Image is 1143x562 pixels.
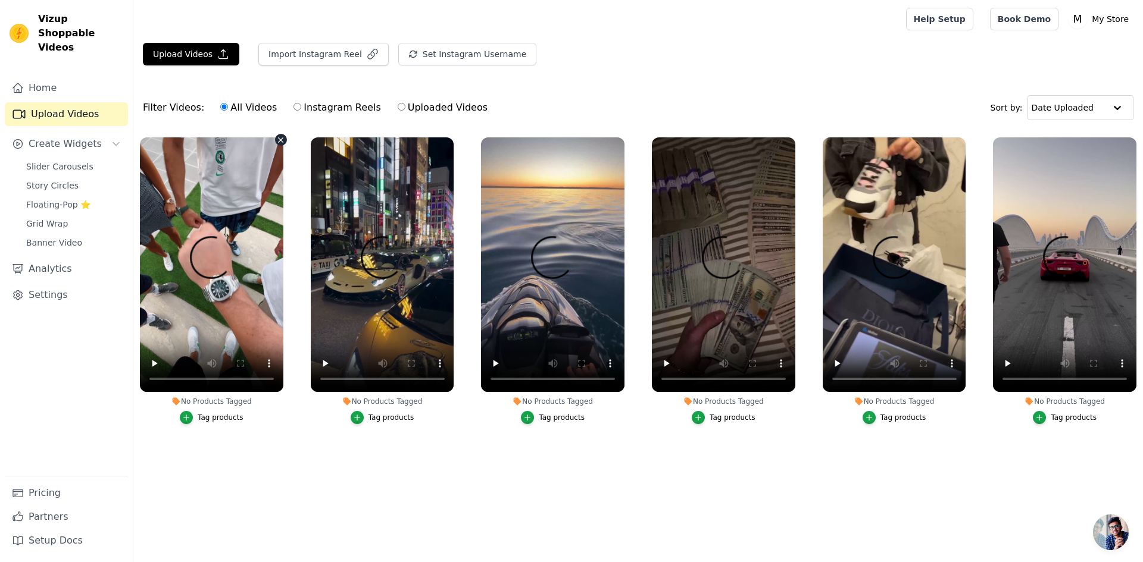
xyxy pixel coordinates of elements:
[311,397,454,406] div: No Products Tagged
[521,411,585,424] button: Tag products
[26,218,68,230] span: Grid Wrap
[863,411,926,424] button: Tag products
[539,413,585,422] div: Tag products
[990,8,1058,30] a: Book Demo
[5,283,128,307] a: Settings
[180,411,243,424] button: Tag products
[652,397,795,406] div: No Products Tagged
[993,397,1136,406] div: No Products Tagged
[29,137,102,151] span: Create Widgets
[481,397,624,406] div: No Products Tagged
[5,481,128,505] a: Pricing
[198,413,243,422] div: Tag products
[1068,8,1133,30] button: M My Store
[258,43,389,65] button: Import Instagram Reel
[19,234,128,251] a: Banner Video
[143,43,239,65] button: Upload Videos
[19,158,128,175] a: Slider Carousels
[5,505,128,529] a: Partners
[220,103,228,111] input: All Videos
[1093,514,1129,550] div: Open chat
[140,397,283,406] div: No Products Tagged
[19,215,128,232] a: Grid Wrap
[293,103,301,111] input: Instagram Reels
[26,161,93,172] span: Slider Carousels
[1087,8,1133,30] p: My Store
[5,529,128,552] a: Setup Docs
[5,132,128,156] button: Create Widgets
[143,94,494,121] div: Filter Videos:
[710,413,755,422] div: Tag products
[823,397,966,406] div: No Products Tagged
[5,102,128,126] a: Upload Videos
[5,257,128,281] a: Analytics
[398,43,536,65] button: Set Instagram Username
[1033,411,1097,424] button: Tag products
[880,413,926,422] div: Tag products
[5,76,128,100] a: Home
[991,95,1134,120] div: Sort by:
[275,134,287,146] button: Video Delete
[906,8,973,30] a: Help Setup
[1051,413,1097,422] div: Tag products
[368,413,414,422] div: Tag products
[19,177,128,194] a: Story Circles
[293,100,381,115] label: Instagram Reels
[397,100,488,115] label: Uploaded Videos
[19,196,128,213] a: Floating-Pop ⭐
[26,180,79,191] span: Story Circles
[26,199,90,211] span: Floating-Pop ⭐
[26,237,82,249] span: Banner Video
[220,100,277,115] label: All Videos
[398,103,405,111] input: Uploaded Videos
[692,411,755,424] button: Tag products
[10,24,29,43] img: Vizup
[1073,13,1082,25] text: M
[38,12,123,55] span: Vizup Shoppable Videos
[351,411,414,424] button: Tag products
